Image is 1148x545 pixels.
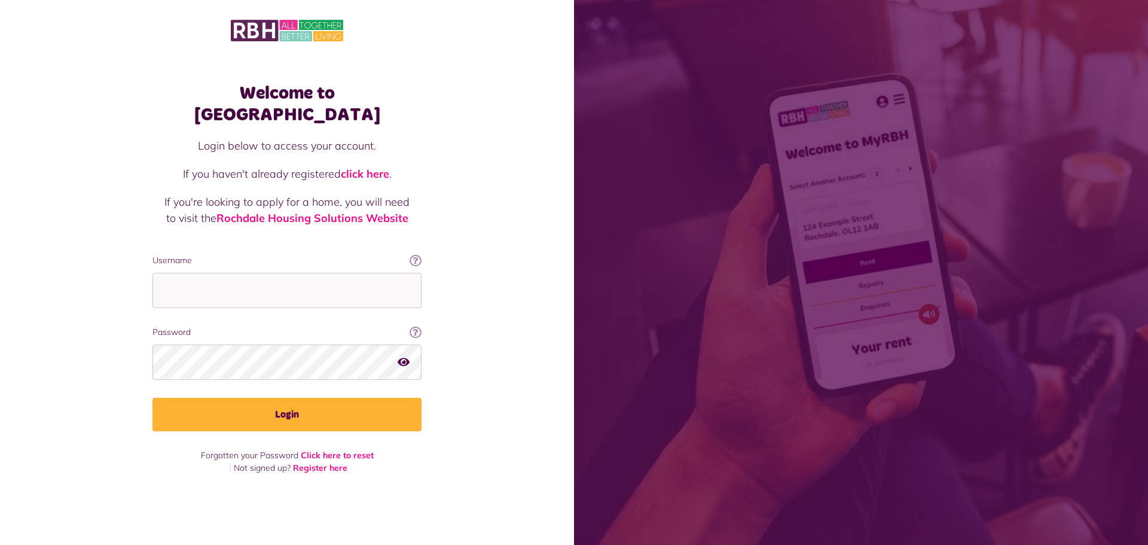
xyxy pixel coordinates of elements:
[293,462,347,473] a: Register here
[341,167,389,181] a: click here
[152,83,422,126] h1: Welcome to [GEOGRAPHIC_DATA]
[234,462,291,473] span: Not signed up?
[164,194,410,226] p: If you're looking to apply for a home, you will need to visit the
[152,254,422,267] label: Username
[152,398,422,431] button: Login
[216,211,408,225] a: Rochdale Housing Solutions Website
[201,450,298,461] span: Forgotten your Password
[231,18,343,43] img: MyRBH
[164,166,410,182] p: If you haven't already registered .
[152,326,422,339] label: Password
[164,138,410,154] p: Login below to access your account.
[301,450,374,461] a: Click here to reset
